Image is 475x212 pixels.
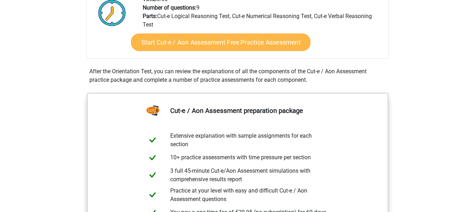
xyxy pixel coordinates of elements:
[131,34,310,51] a: Start Cut-e / Aon Assessment Free Practice Assessment
[141,39,300,46] font: Start Cut-e / Aon Assessment Free Practice Assessment
[143,4,196,11] font: Number of questions:
[196,4,200,11] font: 9
[143,13,157,19] font: Parts:
[89,68,367,83] font: After the Orientation Test, you can review the explanations of all the components of the Cut-e / ...
[143,13,372,28] font: Cut-e Logical Reasoning Test, Cut-e Numerical Reasoning Test, Cut-e Verbal Reasoning Test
